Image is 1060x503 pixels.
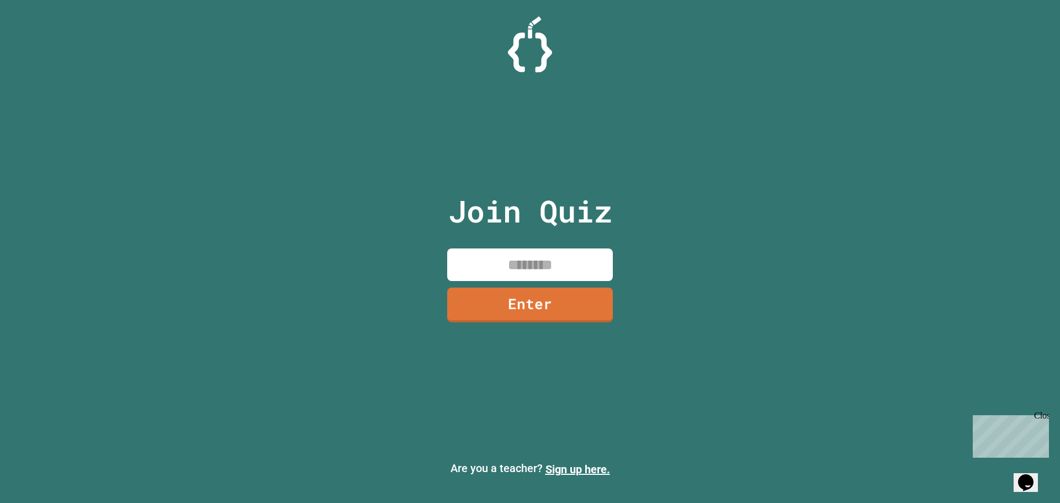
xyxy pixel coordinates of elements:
img: Logo.svg [508,17,552,72]
p: Join Quiz [448,188,612,234]
p: Are you a teacher? [9,460,1051,478]
a: Sign up here. [545,463,610,476]
iframe: chat widget [1014,459,1049,492]
a: Enter [447,288,613,322]
div: Chat with us now!Close [4,4,76,70]
iframe: chat widget [968,411,1049,458]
